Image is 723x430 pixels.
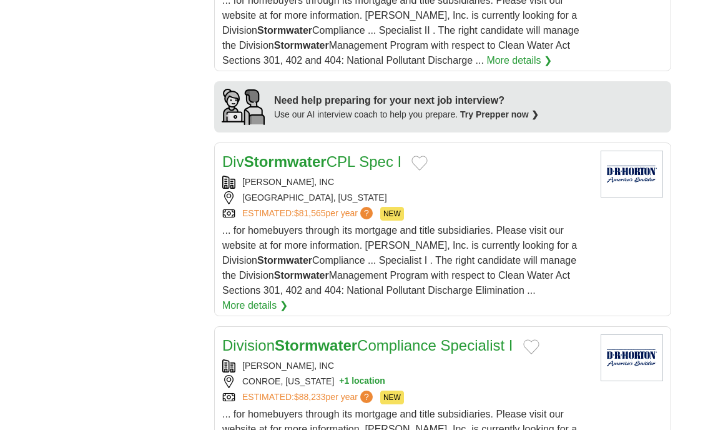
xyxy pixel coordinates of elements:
div: CONROE, [US_STATE] [222,375,591,388]
a: DivStormwaterCPL Spec I [222,153,401,170]
a: ESTIMATED:$88,233per year? [242,391,375,404]
strong: Stormwater [274,40,329,51]
img: D.R. Horton logo [601,334,663,381]
span: $81,565 [294,208,326,218]
div: Need help preparing for your next job interview? [274,93,539,108]
img: D.R. Horton logo [601,151,663,197]
a: ESTIMATED:$81,565per year? [242,207,375,221]
button: +1 location [339,375,385,388]
span: NEW [380,207,404,221]
div: Use our AI interview coach to help you prepare. [274,108,539,121]
a: More details ❯ [222,298,288,313]
strong: Stormwater [275,337,357,354]
a: More details ❯ [486,53,552,68]
span: NEW [380,391,404,404]
a: [PERSON_NAME], INC [242,361,334,371]
a: DivisionStormwaterCompliance Specialist I [222,337,513,354]
a: Try Prepper now ❯ [460,109,539,119]
a: [PERSON_NAME], INC [242,177,334,187]
span: ? [360,207,373,219]
button: Add to favorite jobs [411,156,428,171]
span: ... for homebuyers through its mortgage and title subsidiaries. Please visit our website at for m... [222,225,577,296]
span: $88,233 [294,392,326,402]
strong: Stormwater [257,25,312,36]
strong: Stormwater [274,270,329,281]
div: [GEOGRAPHIC_DATA], [US_STATE] [222,191,591,204]
span: + [339,375,344,388]
strong: Stormwater [257,255,312,266]
span: ? [360,391,373,403]
strong: Stormwater [244,153,327,170]
button: Add to favorite jobs [523,339,539,354]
